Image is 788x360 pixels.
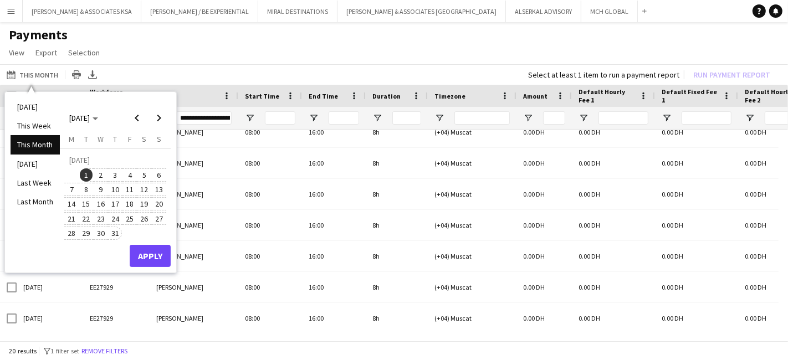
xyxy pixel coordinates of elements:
[137,211,151,225] button: 26-07-2025
[428,148,516,178] div: (+04) Muscat
[682,111,731,125] input: Default Fixed Fee 1 Filter Input
[123,212,136,225] span: 25
[65,197,78,210] span: 14
[309,113,319,123] button: Open Filter Menu
[50,347,79,355] span: 1 filter set
[156,128,203,136] span: [PERSON_NAME]
[581,1,638,22] button: MCH GLOBAL
[523,283,545,291] span: 0.00 DH
[138,197,151,210] span: 19
[108,182,122,197] button: 10-07-2025
[80,227,93,240] span: 29
[302,210,366,240] div: 16:00
[79,182,93,197] button: 08-07-2025
[65,108,103,128] button: Choose month and year
[528,70,679,80] div: Select at least 1 item to run a payment report
[366,117,428,147] div: 8h
[366,210,428,240] div: 8h
[123,168,136,182] span: 4
[572,241,655,271] div: 0.00 DH
[572,117,655,147] div: 0.00 DH
[238,148,302,178] div: 08:00
[84,134,88,144] span: T
[138,168,151,182] span: 5
[238,241,302,271] div: 08:00
[94,197,108,210] span: 16
[123,183,136,196] span: 11
[329,111,359,125] input: End Time Filter Input
[662,88,718,104] span: Default Fixed Fee 1
[11,97,60,116] li: [DATE]
[94,211,108,225] button: 23-07-2025
[122,168,137,182] button: 04-07-2025
[366,272,428,302] div: 8h
[94,227,108,240] span: 30
[83,272,150,302] div: EE27929
[152,197,166,211] button: 20-07-2025
[141,1,258,22] button: [PERSON_NAME] / BE EXPERIENTIAL
[662,113,672,123] button: Open Filter Menu
[265,111,295,125] input: Start Time Filter Input
[4,45,29,60] a: View
[94,212,108,225] span: 23
[372,92,401,100] span: Duration
[70,68,83,81] app-action-btn: Print
[98,134,104,144] span: W
[366,148,428,178] div: 8h
[130,245,171,267] button: Apply
[309,92,338,100] span: End Time
[86,68,99,81] app-action-btn: Export XLSX
[128,134,132,144] span: F
[138,183,151,196] span: 12
[79,226,93,240] button: 29-07-2025
[655,148,738,178] div: 0.00 DH
[80,212,93,225] span: 22
[109,197,122,210] span: 17
[69,134,74,144] span: M
[523,221,545,229] span: 0.00 DH
[238,303,302,333] div: 08:00
[434,113,444,123] button: Open Filter Menu
[428,117,516,147] div: (+04) Muscat
[579,88,635,104] span: Default Hourly Fee 1
[372,113,382,123] button: Open Filter Menu
[94,226,108,240] button: 30-07-2025
[152,168,166,182] span: 6
[152,183,166,196] span: 13
[23,1,141,22] button: [PERSON_NAME] & ASSOCIATES KSA
[157,134,161,144] span: S
[434,92,465,100] span: Timezone
[655,303,738,333] div: 0.00 DH
[572,210,655,240] div: 0.00 DH
[11,192,60,211] li: Last Month
[366,303,428,333] div: 8h
[238,210,302,240] div: 08:00
[80,183,93,196] span: 8
[122,197,137,211] button: 18-07-2025
[11,173,60,192] li: Last Week
[523,190,545,198] span: 0.00 DH
[122,211,137,225] button: 25-07-2025
[579,113,589,123] button: Open Filter Menu
[523,113,533,123] button: Open Filter Menu
[302,303,366,333] div: 16:00
[156,190,203,198] span: [PERSON_NAME]
[109,183,122,196] span: 10
[108,197,122,211] button: 17-07-2025
[31,45,62,60] a: Export
[156,252,203,260] span: [PERSON_NAME]
[126,107,148,129] button: Previous month
[523,314,545,322] span: 0.00 DH
[428,241,516,271] div: (+04) Muscat
[64,182,79,197] button: 07-07-2025
[64,45,104,60] a: Selection
[428,179,516,209] div: (+04) Muscat
[428,272,516,302] div: (+04) Muscat
[302,272,366,302] div: 16:00
[655,117,738,147] div: 0.00 DH
[123,197,136,210] span: 18
[655,210,738,240] div: 0.00 DH
[17,272,83,302] div: [DATE]
[35,48,57,58] span: Export
[65,212,78,225] span: 21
